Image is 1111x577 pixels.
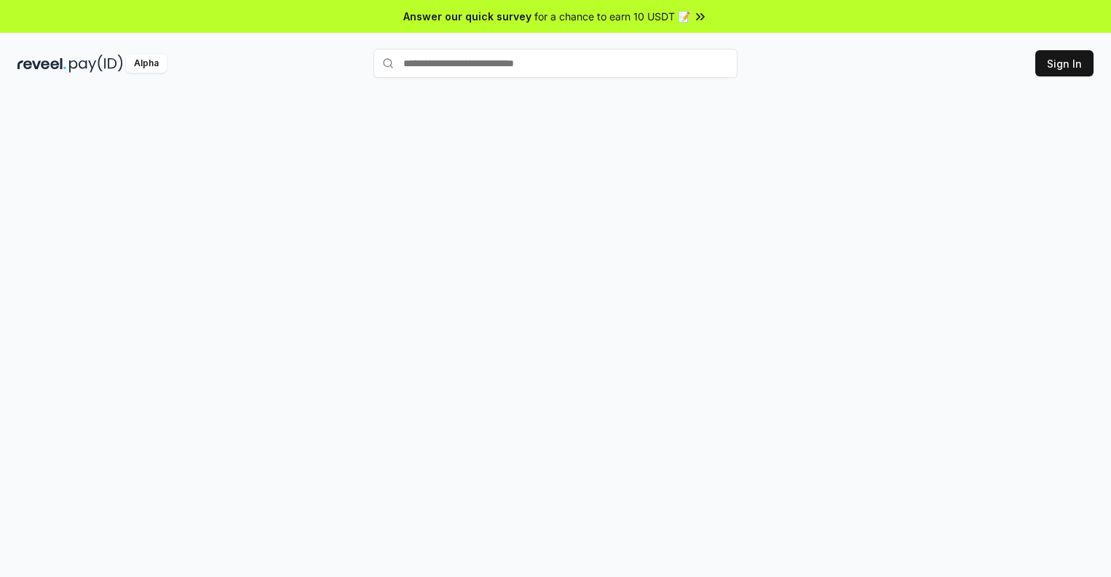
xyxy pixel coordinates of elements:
[1035,50,1094,76] button: Sign In
[534,9,690,24] span: for a chance to earn 10 USDT 📝
[69,55,123,73] img: pay_id
[17,55,66,73] img: reveel_dark
[403,9,531,24] span: Answer our quick survey
[126,55,167,73] div: Alpha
